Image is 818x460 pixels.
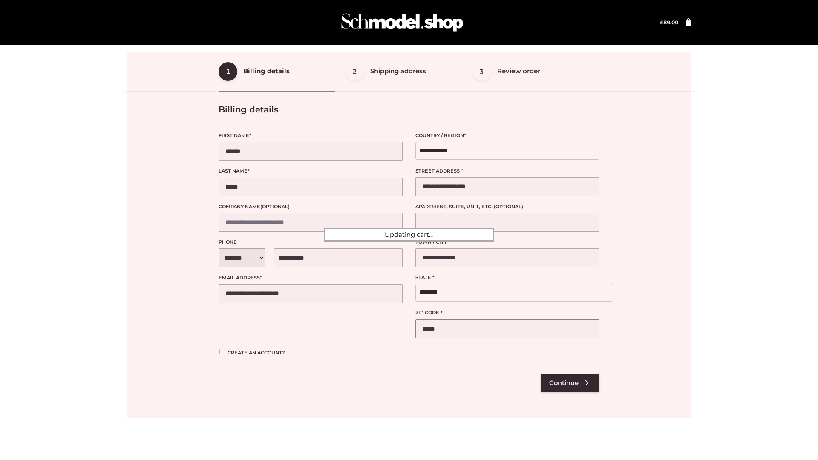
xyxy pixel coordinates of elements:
a: £89.00 [660,19,678,26]
img: Schmodel Admin 964 [338,6,466,39]
bdi: 89.00 [660,19,678,26]
span: £ [660,19,663,26]
div: Updating cart... [324,228,494,241]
